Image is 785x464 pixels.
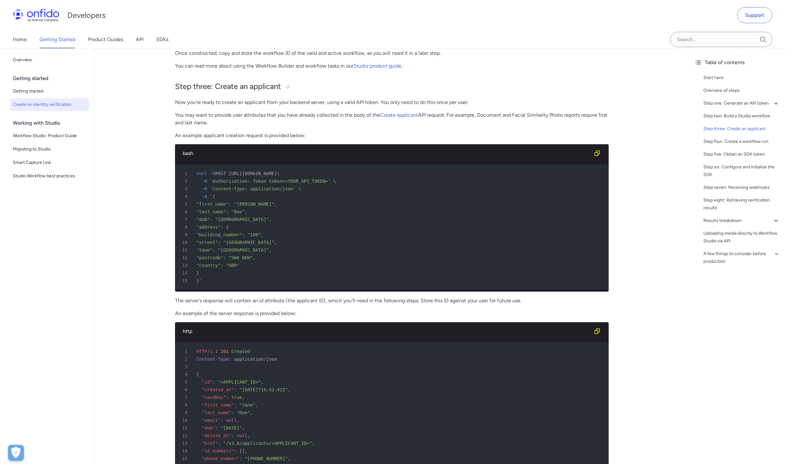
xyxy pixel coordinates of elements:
span: { [196,372,199,377]
span: 15 [178,277,192,284]
span: 7 [178,394,192,401]
a: Step six: Configure and initialise the SDK [703,163,780,179]
span: true [231,395,242,400]
a: Step five: Obtain an SDK token [703,151,780,158]
span: "href" [202,441,218,446]
a: Product Guides [88,31,123,48]
span: "created_at" [202,387,234,392]
span: Create an identity verification [13,101,86,108]
span: 2 [178,355,192,363]
span: "first_name" [202,402,234,408]
span: "sandbox" [202,395,226,400]
div: Results breakdown [703,217,780,225]
span: 1 [178,170,192,177]
span: Created [231,349,250,354]
span: \ [334,179,336,184]
p: You may want to provide user attributes that you have already collected in the body of the API re... [175,111,609,127]
span: 3 [178,185,192,193]
span: 12 [178,432,192,439]
span: 'Authorization: Token token=<YOUR_API_TOKEN>' [210,179,331,184]
span: 'Content-Type: application/json' [210,186,296,191]
span: null [226,418,237,423]
span: : [231,433,234,438]
span: : [231,410,234,415]
span: , [245,448,247,453]
a: Overview [10,54,89,66]
span: "[DATE]T16:52:42Z" [239,387,288,392]
span: 7 [178,216,192,223]
span: : [234,448,237,453]
span: : [213,379,215,385]
div: bash [183,150,591,157]
span: -X [210,171,215,176]
span: , [250,410,253,415]
span: , [312,441,314,446]
span: "country": "GBR" [196,263,239,268]
div: Step eight: Retrieving verification results [703,196,780,212]
div: Working with Studio [13,117,92,129]
span: }' [196,278,202,283]
span: 11 [178,246,192,254]
a: Migrating to Studio [10,143,89,156]
span: , [288,387,290,392]
span: "street": "[GEOGRAPHIC_DATA]", [196,240,277,245]
span: "dob" [202,425,215,431]
span: -H [202,179,207,184]
span: 2 [178,177,192,185]
span: 8 [178,223,192,231]
span: 6 [178,386,192,394]
span: Getting started [13,87,86,95]
span: } [196,270,199,276]
span: 10 [178,416,192,424]
span: 1 [178,348,192,355]
span: 10 [178,239,192,246]
div: http [183,328,591,335]
a: A few things to consider before production [703,250,780,265]
a: Support [737,7,772,23]
span: -d [202,194,207,199]
span: : [234,402,237,408]
a: Step three: Create an applicant [703,125,780,133]
a: Step one: Generate an API token [703,99,780,107]
a: Step seven: Receiving webhooks [703,184,780,191]
span: HTTP/1.1 [196,349,218,354]
div: Getting started [13,72,92,85]
img: Onfido Logo [13,9,59,22]
span: [ [239,448,242,453]
h2: Step three: Create an applicant [175,81,609,92]
a: Home [13,31,27,48]
p: You can read more about using the Workflow Builder and workflow tasks in our . [175,62,609,70]
span: 13 [178,439,192,447]
p: The server's response will contain an id attribute (the applicant ID), which you'll need in the f... [175,297,609,305]
span: 201 [221,349,229,354]
span: , [242,395,245,400]
a: SDKs [156,31,168,48]
span: "id" [202,379,213,385]
span: Content-Type [196,357,229,362]
span: "Doe" [237,410,250,415]
span: application/json [234,357,277,362]
span: "email" [202,418,221,423]
a: Create an identity verification [10,98,89,111]
span: 5 [178,378,192,386]
span: 4 [178,371,192,378]
a: Getting started [10,85,89,98]
a: Overview of steps [703,87,780,94]
span: "last_name" [202,410,231,415]
span: "last_name": "Doe", [196,209,247,214]
a: Smart Capture Link [10,156,89,169]
p: Now you're ready to create an applicant from your backend server, using a valid API token. You on... [175,99,609,106]
span: 14 [178,447,192,455]
span: '{ [210,194,215,199]
span: 5 [178,200,192,208]
span: "phone_number" [202,456,239,461]
span: "postcode": "SW4 6EH", [196,255,255,260]
span: 6 [178,208,192,216]
span: , [288,456,290,461]
span: Workflow Studio: Product Guide [13,132,86,140]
